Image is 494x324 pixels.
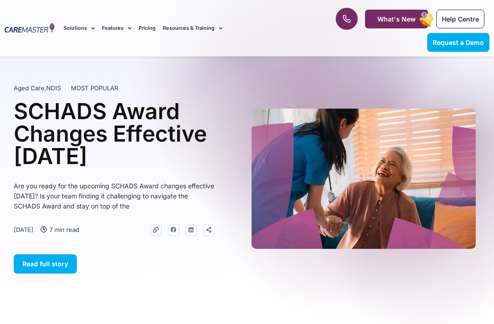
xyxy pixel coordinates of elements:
a: Features [102,13,131,44]
a: Help Centre [436,10,484,28]
nav: Menu [64,13,315,44]
a: Request a Demo [427,33,489,52]
time: [DATE] [14,226,33,233]
a: Resources & Training [163,13,222,44]
img: CareMaster Logo [5,23,54,34]
span: Help Centre [442,15,479,23]
a: Read full story [14,254,77,274]
span: Read full story [22,260,68,268]
span: Aged Care [14,84,44,92]
span: Request a Demo [433,38,484,46]
span: MOST POPULAR [71,84,118,93]
a: Solutions [64,13,95,44]
a: Pricing [139,13,156,44]
h1: SCHADS Award Changes Effective [DATE] [14,100,215,167]
p: Are you ready for the upcoming SCHADS Award changes effective [DATE]? Is your team finding it cha... [14,181,215,211]
a: What's New [365,10,428,28]
span: NDIS [46,84,61,92]
span: 7 min read [47,225,79,235]
img: A heartwarming moment where a support worker in a blue uniform, with a stethoscope draped over he... [252,109,476,249]
span: What's New [377,15,416,23]
span: , [14,84,61,92]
